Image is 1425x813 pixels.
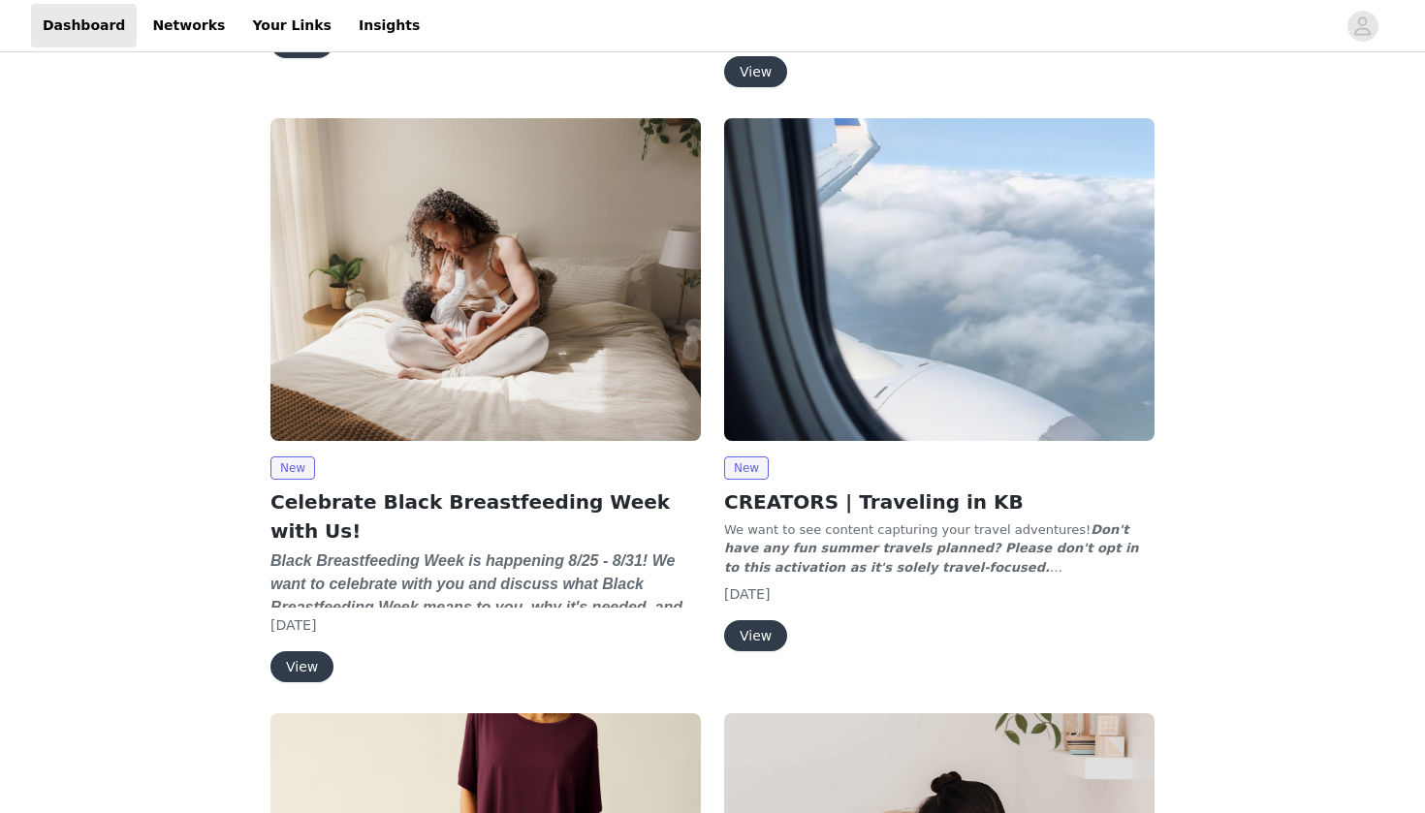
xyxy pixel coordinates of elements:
[347,4,431,47] a: Insights
[724,620,787,651] button: View
[724,487,1155,516] h2: CREATORS | Traveling in KB
[724,56,787,87] button: View
[270,617,316,633] span: [DATE]
[724,522,1139,575] strong: Don't have any fun summer travels planned? Please don't opt in to this activation as it's solely ...
[31,4,137,47] a: Dashboard
[141,4,237,47] a: Networks
[724,520,1155,578] p: We want to see content capturing your travel adventures! The best travel companion? One that supp...
[270,660,333,674] a: View
[724,586,770,602] span: [DATE]
[724,118,1155,441] img: Kindred Bravely
[724,456,769,480] span: New
[724,65,787,79] a: View
[270,118,701,441] img: Kindred Bravely
[270,487,701,546] h2: Celebrate Black Breastfeeding Week with Us!
[270,456,315,480] span: New
[270,651,333,682] button: View
[1353,11,1372,42] div: avatar
[270,552,695,662] span: Black Breastfeeding Week is happening 8/25 - 8/31! We want to celebrate with you and discuss what...
[724,629,787,643] a: View
[240,4,343,47] a: Your Links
